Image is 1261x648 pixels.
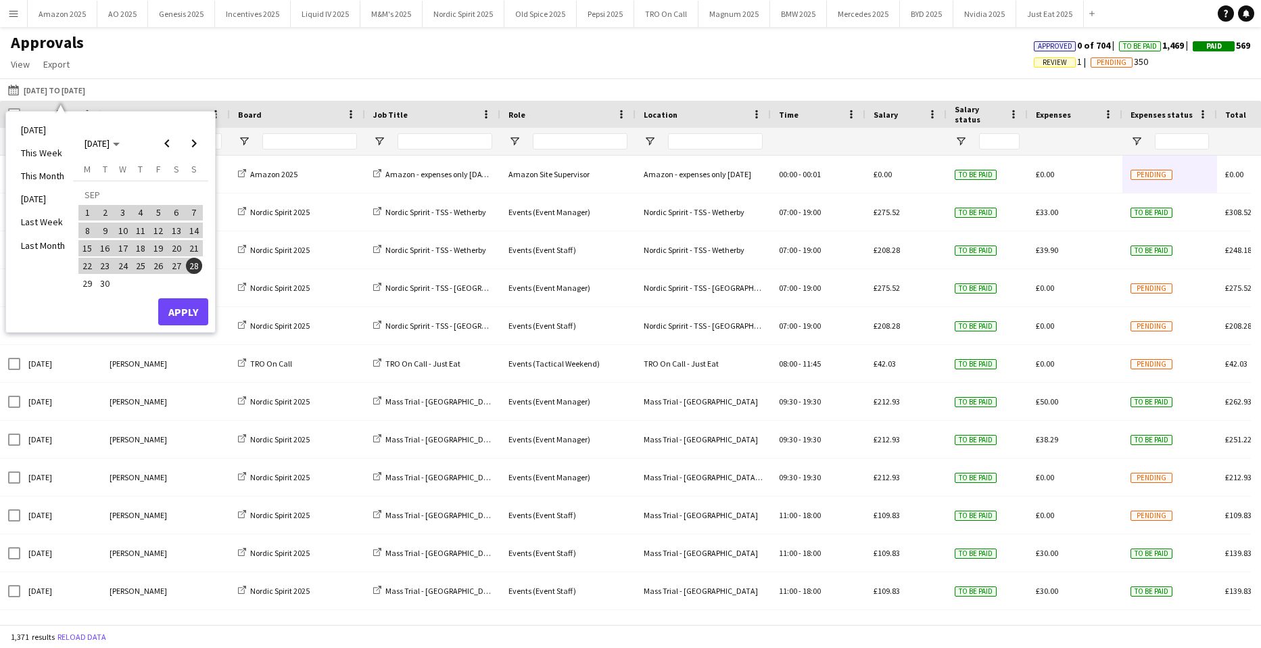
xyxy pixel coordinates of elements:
span: £38.29 [1036,434,1058,444]
div: Events (Event Manager) [500,421,636,458]
span: 23 [97,258,114,274]
span: Nordic Spirit 2025 [250,510,310,520]
span: 569 [1193,39,1250,51]
div: [DATE] [20,496,101,534]
span: 28 [186,258,202,274]
span: £0.00 [1036,358,1054,369]
div: TRO On Call - Just Eat [636,345,771,382]
span: £212.93 [874,434,900,444]
span: Location [644,110,677,120]
input: Role Filter Input [533,133,627,149]
span: 07:00 [779,283,797,293]
button: 24-09-2025 [114,257,132,275]
li: This Week [13,141,73,164]
div: Events (Event Staff) [500,496,636,534]
button: 08-09-2025 [78,222,96,239]
span: Amazon - expenses only [DATE] [385,169,493,179]
div: Mass Trial - [GEOGRAPHIC_DATA] [636,610,771,647]
span: £308.52 [1225,207,1252,217]
div: [DATE] [20,345,101,382]
button: Liquid IV 2025 [291,1,360,27]
span: Mass Trial - [GEOGRAPHIC_DATA] [385,548,500,558]
span: To be paid [955,397,997,407]
button: 01-09-2025 [78,204,96,221]
span: £275.52 [874,207,900,217]
span: 18 [133,240,149,256]
span: £248.18 [1225,245,1252,255]
div: Mass Trial - [GEOGRAPHIC_DATA] [636,496,771,534]
li: This Month [13,164,73,187]
div: Events (Tactical Weekend) [500,345,636,382]
span: 19:00 [803,283,821,293]
span: £212.93 [874,396,900,407]
span: 07:00 [779,245,797,255]
span: Nordic Spirit 2025 [250,396,310,407]
div: [PERSON_NAME] [101,345,230,382]
span: £0.00 [1036,321,1054,331]
span: Mass Trial - [GEOGRAPHIC_DATA] [385,434,500,444]
span: To be paid [1131,435,1172,445]
span: - [799,434,801,444]
button: Genesis 2025 [148,1,215,27]
button: 18-09-2025 [132,239,149,257]
span: 20 [168,240,185,256]
span: 27 [168,258,185,274]
div: Events (Event Manager) [500,269,636,306]
button: 02-09-2025 [96,204,114,221]
span: 11:45 [803,358,821,369]
span: 07:00 [779,321,797,331]
button: 12-09-2025 [149,222,167,239]
span: 29 [79,276,95,292]
span: Expenses [1036,110,1071,120]
div: Nordic Spririt - TSS - [GEOGRAPHIC_DATA] [636,269,771,306]
span: Nordic Spirit 2025 [250,472,310,482]
button: 06-09-2025 [167,204,185,221]
span: 16 [97,240,114,256]
a: Export [38,55,75,73]
span: 25 [133,258,149,274]
button: Previous month [153,130,181,157]
span: 1 [79,205,95,221]
a: Amazon - expenses only [DATE] [373,169,493,179]
span: Nordic Spirit 2025 [250,207,310,217]
div: Events (Event Manager) [500,459,636,496]
div: Amazon - expenses only [DATE] [636,156,771,193]
span: 07:00 [779,207,797,217]
button: 07-09-2025 [185,204,203,221]
span: 9 [97,223,114,239]
span: - [799,358,801,369]
span: To be paid [955,283,997,294]
span: 11 [133,223,149,239]
button: Open Filter Menu [1131,135,1143,147]
span: Paid [1206,42,1222,51]
span: T [138,163,143,175]
span: Pending [1131,321,1172,331]
span: To Be Paid [1123,42,1157,51]
div: Mass Trial - [GEOGRAPHIC_DATA] [636,572,771,609]
span: Name [110,110,131,120]
span: 19:00 [803,245,821,255]
div: [DATE] [20,383,101,420]
span: 17 [115,240,131,256]
span: 00:01 [803,169,821,179]
span: View [11,58,30,70]
button: M&M's 2025 [360,1,423,27]
div: Events (Event Staff) [500,231,636,269]
span: To be paid [955,208,997,218]
span: 00:00 [779,169,797,179]
span: S [191,163,197,175]
button: 30-09-2025 [96,275,114,292]
div: Nordic Spririt - TSS - [GEOGRAPHIC_DATA] [636,307,771,344]
div: [PERSON_NAME] [101,421,230,458]
span: Pending [1131,283,1172,294]
span: 19:30 [803,396,821,407]
span: 350 [1091,55,1148,68]
span: - [799,169,801,179]
span: £0.00 [874,169,892,179]
span: 12 [150,223,166,239]
div: Nordic Spririt - TSS - Wetherby [636,231,771,269]
div: [PERSON_NAME] [101,610,230,647]
span: To be paid [955,321,997,331]
span: 3 [115,205,131,221]
div: Nordic Spririt - TSS - Wetherby [636,193,771,231]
